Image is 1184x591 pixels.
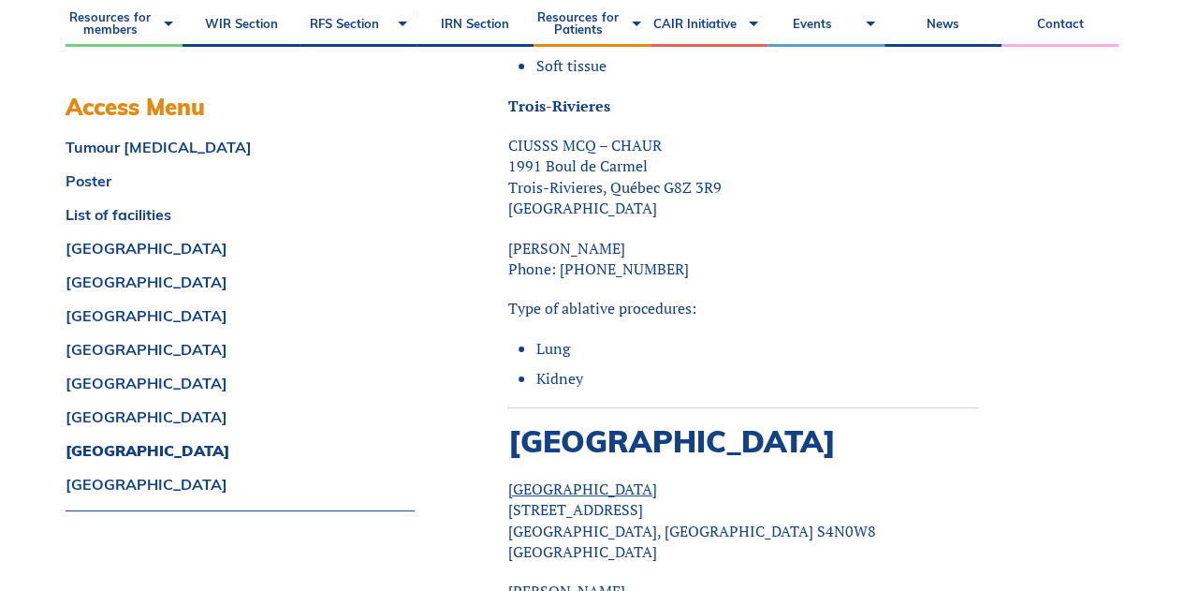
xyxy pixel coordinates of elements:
[66,342,415,357] a: [GEOGRAPHIC_DATA]
[66,207,415,222] a: List of facilities
[507,479,656,499] span: [GEOGRAPHIC_DATA]
[535,368,978,389] li: Kidney
[66,376,415,391] a: [GEOGRAPHIC_DATA]
[66,241,415,256] a: [GEOGRAPHIC_DATA]
[66,409,415,424] a: [GEOGRAPHIC_DATA]
[66,94,415,121] h3: Access Menu
[507,135,978,219] p: CIUSSS MCQ – CHAUR 1991 Boul de Carmel Trois-Rivieres, Québec G8Z 3R9 [GEOGRAPHIC_DATA]
[66,477,415,492] a: [GEOGRAPHIC_DATA]
[66,140,415,155] a: Tumour [MEDICAL_DATA]
[507,96,609,116] strong: Trois-Rivieres
[66,274,415,289] a: [GEOGRAPHIC_DATA]
[535,338,978,359] li: Lung
[507,479,978,563] p: [STREET_ADDRESS] [GEOGRAPHIC_DATA], [GEOGRAPHIC_DATA] S4N0W8 [GEOGRAPHIC_DATA]
[66,173,415,188] a: Poster
[66,443,415,458] a: [GEOGRAPHIC_DATA]
[507,423,978,459] h2: [GEOGRAPHIC_DATA]
[507,238,978,280] p: [PERSON_NAME] Phone: [PHONE_NUMBER]
[535,55,978,76] li: Soft tissue
[507,298,978,318] p: Type of ablative procedures:
[66,308,415,323] a: [GEOGRAPHIC_DATA]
